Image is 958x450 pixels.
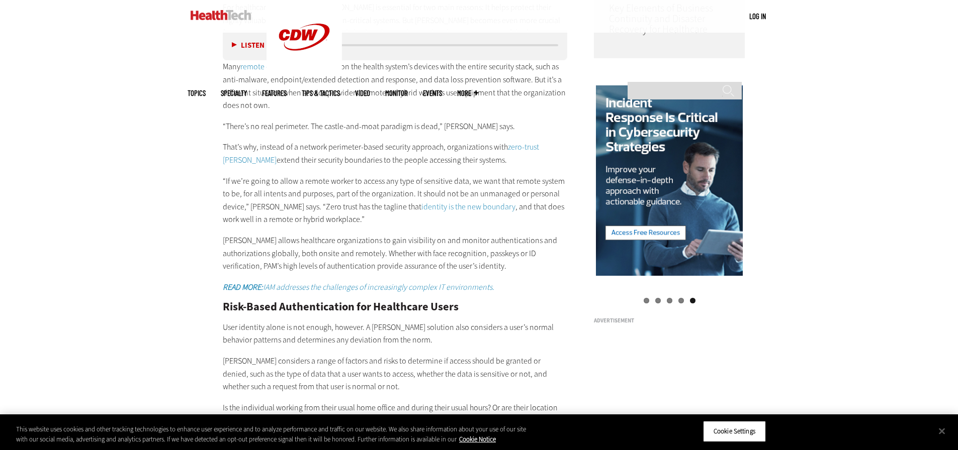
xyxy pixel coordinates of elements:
a: More information about your privacy [459,435,496,443]
button: Close [931,420,953,442]
a: CDW [267,66,342,77]
h2: Risk-Based Authentication for Healthcare Users [223,301,568,312]
a: Log in [749,12,766,21]
p: “There’s no real perimeter. The castle-and-moat paradigm is dead,” [PERSON_NAME] says. [223,120,568,133]
img: incident response right rail [596,85,743,278]
a: MonITor [385,89,408,97]
span: Specialty [221,89,247,97]
a: 2 [655,298,661,303]
span: More [457,89,478,97]
span: Topics [188,89,206,97]
a: Video [355,89,370,97]
a: 3 [667,298,672,303]
p: [PERSON_NAME] allows healthcare organizations to gain visibility on and monitor authentications a... [223,234,568,273]
h3: Advertisement [594,318,745,323]
a: identity is the new boundary [421,201,515,212]
p: Is the individual working from their usual home office and during their usual hours? Or are their... [223,401,568,440]
p: That’s why, instead of a network perimeter-based security approach, organizations with extend the... [223,141,568,166]
button: Cookie Settings [703,421,766,442]
a: 1 [644,298,649,303]
strong: READ MORE: [223,282,263,292]
p: “If we’re going to allow a remote worker to access any type of sensitive data, we want that remot... [223,175,568,226]
a: READ MORE:IAM addresses the challenges of increasingly complex IT environments. [223,282,494,292]
img: Home [191,10,251,20]
a: Events [423,89,442,97]
a: 4 [678,298,684,303]
div: User menu [749,11,766,22]
a: Tips & Tactics [302,89,340,97]
a: 5 [690,298,695,303]
div: This website uses cookies and other tracking technologies to enhance user experience and to analy... [16,424,527,444]
p: User identity alone is not enough, however. A [PERSON_NAME] solution also considers a user’s norm... [223,321,568,347]
em: IAM addresses the challenges of increasingly complex IT environments. [223,282,494,292]
a: Features [262,89,287,97]
p: [PERSON_NAME] considers a range of factors and risks to determine if access should be granted or ... [223,355,568,393]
